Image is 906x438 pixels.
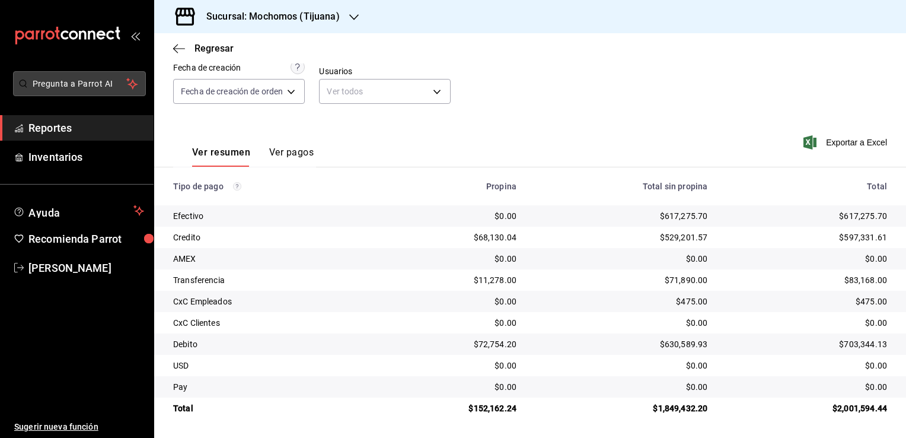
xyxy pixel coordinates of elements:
label: Usuarios [319,67,450,75]
div: $0.00 [535,253,707,265]
div: $0.00 [384,210,516,222]
div: $597,331.61 [726,231,887,243]
button: Pregunta a Parrot AI [13,71,146,96]
div: $703,344.13 [726,338,887,350]
span: [PERSON_NAME] [28,260,144,276]
div: $617,275.70 [726,210,887,222]
button: Exportar a Excel [806,135,887,150]
div: $11,278.00 [384,274,516,286]
div: $2,001,594.44 [726,402,887,414]
div: Total [173,402,365,414]
div: $475.00 [726,296,887,307]
div: $529,201.57 [535,231,707,243]
div: Efectivo [173,210,365,222]
div: CxC Empleados [173,296,365,307]
div: $0.00 [535,381,707,393]
div: $0.00 [384,381,516,393]
div: Total [726,182,887,191]
div: $68,130.04 [384,231,516,243]
a: Pregunta a Parrot AI [8,86,146,99]
div: $0.00 [384,253,516,265]
h3: Sucursal: Mochomos (Tijuana) [197,9,340,24]
div: Debito [173,338,365,350]
div: Total sin propina [535,182,707,191]
div: $71,890.00 [535,274,707,286]
div: $152,162.24 [384,402,516,414]
div: $0.00 [535,317,707,329]
div: $475.00 [535,296,707,307]
button: Ver resumen [192,147,250,167]
div: Credito [173,231,365,243]
div: Ver todos [319,79,450,104]
div: $630,589.93 [535,338,707,350]
span: Inventarios [28,149,144,165]
div: $1,849,432.20 [535,402,707,414]
div: Transferencia [173,274,365,286]
button: Regresar [173,43,234,54]
div: $617,275.70 [535,210,707,222]
div: $0.00 [726,360,887,372]
div: $0.00 [384,360,516,372]
div: Fecha de creación [173,62,241,74]
div: Propina [384,182,516,191]
span: Regresar [194,43,234,54]
span: Pregunta a Parrot AI [33,78,127,90]
span: Ayuda [28,204,129,218]
div: CxC Clientes [173,317,365,329]
div: AMEX [173,253,365,265]
span: Sugerir nueva función [14,421,144,433]
div: $83,168.00 [726,274,887,286]
div: $0.00 [384,296,516,307]
span: Reportes [28,120,144,136]
button: open_drawer_menu [130,31,140,40]
div: Pay [173,381,365,393]
button: Ver pagos [269,147,314,167]
div: $0.00 [726,381,887,393]
div: $72,754.20 [384,338,516,350]
div: $0.00 [535,360,707,372]
div: $0.00 [726,253,887,265]
span: Fecha de creación de orden [181,85,283,97]
div: USD [173,360,365,372]
div: Tipo de pago [173,182,365,191]
div: $0.00 [726,317,887,329]
svg: Los pagos realizados con Pay y otras terminales son montos brutos. [233,182,241,191]
span: Recomienda Parrot [28,231,144,247]
div: $0.00 [384,317,516,329]
div: navigation tabs [192,147,314,167]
